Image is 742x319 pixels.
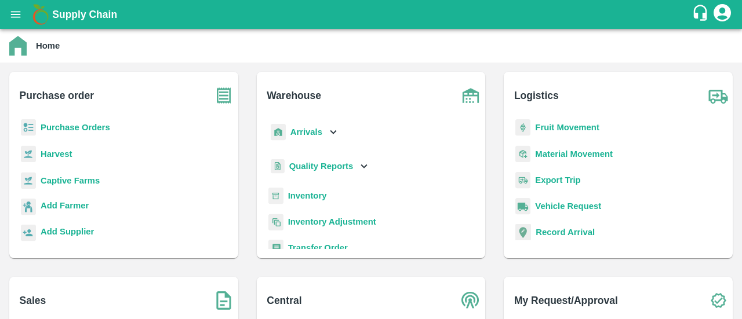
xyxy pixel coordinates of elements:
a: Record Arrival [536,228,595,237]
b: Warehouse [267,87,321,104]
div: Arrivals [268,119,340,145]
img: soSales [209,286,238,315]
a: Material Movement [535,149,613,159]
img: truck [704,81,733,110]
img: warehouse [456,81,485,110]
b: Add Supplier [41,227,94,236]
b: Quality Reports [289,162,354,171]
a: Captive Farms [41,176,100,185]
b: My Request/Approval [514,292,618,309]
img: recordArrival [515,224,531,240]
img: purchase [209,81,238,110]
a: Vehicle Request [535,201,601,211]
b: Central [267,292,301,309]
img: farmer [21,199,36,215]
img: qualityReport [271,159,285,174]
div: Quality Reports [268,155,371,178]
button: open drawer [2,1,29,28]
img: vehicle [515,198,530,215]
img: reciept [21,119,36,136]
img: whTransfer [268,240,283,256]
b: Home [36,41,60,50]
img: harvest [21,172,36,189]
img: material [515,145,530,163]
img: fruit [515,119,530,136]
a: Add Farmer [41,199,89,215]
img: central [456,286,485,315]
a: Supply Chain [52,6,692,23]
img: home [9,36,27,56]
img: logo [29,3,52,26]
img: check [704,286,733,315]
div: customer-support [692,4,712,25]
a: Add Supplier [41,225,94,241]
b: Arrivals [290,127,322,137]
b: Logistics [514,87,559,104]
a: Harvest [41,149,72,159]
div: account of current user [712,2,733,27]
a: Inventory Adjustment [288,217,376,226]
img: inventory [268,214,283,230]
img: delivery [515,172,530,189]
img: whInventory [268,188,283,204]
img: supplier [21,225,36,241]
a: Purchase Orders [41,123,110,132]
a: Fruit Movement [535,123,599,132]
b: Sales [20,292,46,309]
a: Transfer Order [288,243,348,252]
a: Export Trip [535,175,580,185]
img: whArrival [271,124,286,141]
b: Add Farmer [41,201,89,210]
a: Inventory [288,191,327,200]
b: Purchase order [20,87,94,104]
img: harvest [21,145,36,163]
b: Supply Chain [52,9,117,20]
